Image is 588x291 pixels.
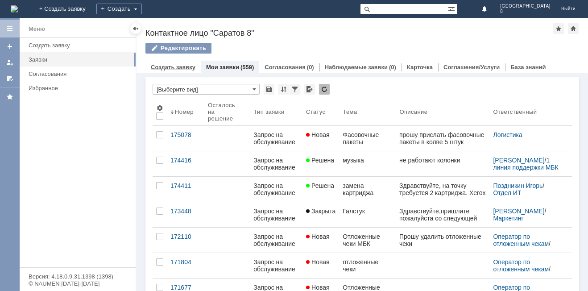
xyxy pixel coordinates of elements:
a: Поздникин Игорь [493,182,542,189]
a: отложенные чеки [339,253,396,278]
span: [GEOGRAPHIC_DATA] [500,4,551,9]
a: Решена [302,151,339,176]
div: Избранное [29,85,120,91]
a: Оператор по отложенным чекам [493,258,549,273]
a: замена картриджа [339,177,396,202]
span: Настройки [156,104,163,112]
div: / [493,208,561,222]
a: 174411 [167,177,204,202]
img: logo [11,5,18,12]
div: 175078 [170,131,201,138]
a: Мои заявки [206,64,239,71]
th: Осталось на решение [204,98,250,126]
div: 174411 [170,182,201,189]
a: Запрос на обслуживание [250,202,302,227]
a: 172110 [167,228,204,253]
a: Согласования [25,67,134,81]
div: Версия: 4.18.0.9.31.1398 (1398) [29,274,127,279]
a: Запрос на обслуживание [250,126,302,151]
a: 1 линия поддержки МБК [493,157,558,171]
a: Запрос на обслуживание [250,228,302,253]
div: Осталось на решение [208,102,239,122]
div: Создать [96,4,142,14]
a: Запрос на обслуживание [250,151,302,176]
a: Закрыта [302,202,339,227]
div: Экспорт списка [304,84,315,95]
div: 174416 [170,157,201,164]
div: 171804 [170,258,201,266]
div: Запрос на обслуживание [253,131,299,145]
div: Контактное лицо "Саратов 8" [145,29,553,37]
a: Заявки [25,53,134,67]
a: Соглашения/Услуги [443,64,500,71]
div: Добавить в избранное [553,23,564,34]
a: музыка [339,151,396,176]
div: Запрос на обслуживание [253,233,299,247]
div: (0) [389,64,396,71]
div: Отложенные чеки МБК Саратов 8 [343,233,392,247]
div: замена картриджа [343,182,392,196]
th: Тема [339,98,396,126]
a: Запрос на обслуживание [250,253,302,278]
div: Номер [175,108,194,115]
div: 171677 [170,284,201,291]
a: Создать заявку [25,38,134,52]
div: Сохранить вид [264,84,274,95]
span: Закрыта [306,208,335,215]
th: Номер [167,98,204,126]
a: База знаний [510,64,546,71]
div: Сортировка... [278,84,289,95]
a: Согласования [265,64,306,71]
div: Запрос на обслуживание [253,258,299,273]
a: Мои заявки [3,55,17,70]
a: 174416 [167,151,204,176]
a: Запрос на обслуживание [250,177,302,202]
div: Описание [399,108,427,115]
th: Статус [302,98,339,126]
div: Создать заявку [29,42,130,49]
a: 175078 [167,126,204,151]
div: / [493,233,561,247]
span: Новая [306,131,330,138]
a: Мои согласования [3,71,17,86]
div: 173448 [170,208,201,215]
div: Сделать домашней страницей [568,23,579,34]
a: Новая [302,228,339,253]
a: [PERSON_NAME] [493,157,544,164]
div: (559) [240,64,254,71]
a: Решена [302,177,339,202]
div: Тип заявки [253,108,284,115]
div: (0) [307,64,314,71]
div: Запрос на обслуживание [253,157,299,171]
div: музыка [343,157,392,164]
div: 172110 [170,233,201,240]
div: отложенные чеки [343,258,392,273]
a: Новая [302,126,339,151]
a: 171804 [167,253,204,278]
a: Галстук [339,202,396,227]
div: Фасовочные пакеты [343,131,392,145]
a: Маркетинг [493,215,523,222]
a: Фасовочные пакеты [339,126,396,151]
div: Обновлять список [319,84,330,95]
div: Статус [306,108,325,115]
span: 8 [500,9,551,14]
span: Новая [306,258,330,266]
div: / [493,258,561,273]
a: Новая [302,253,339,278]
div: Скрыть меню [130,23,141,34]
th: Ответственный [489,98,565,126]
th: Тип заявки [250,98,302,126]
a: [PERSON_NAME] [493,208,544,215]
span: Новая [306,233,330,240]
a: Отложенные чеки МБК Саратов 8 [339,228,396,253]
span: Расширенный поиск [448,4,457,12]
div: Заявки [29,56,130,63]
a: Отдел ИТ [493,189,521,196]
a: Наблюдаемые заявки [325,64,388,71]
div: / [493,182,561,196]
a: Создать заявку [3,39,17,54]
span: Новая [306,284,330,291]
div: © NAUMEN [DATE]-[DATE] [29,281,127,287]
div: Согласования [29,71,130,77]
